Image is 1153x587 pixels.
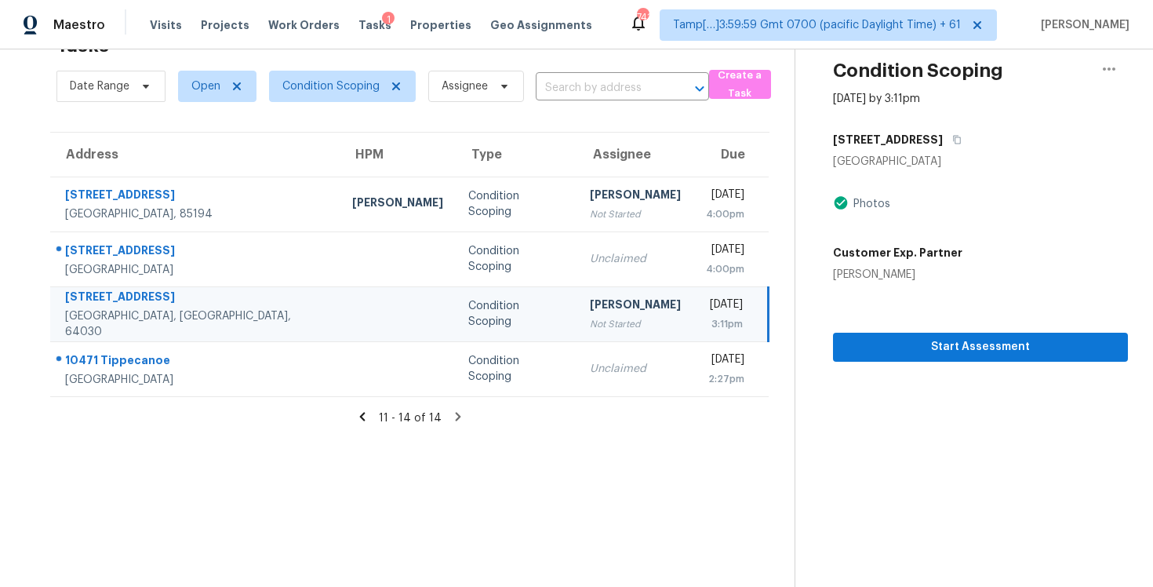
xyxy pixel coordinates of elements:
[65,372,327,388] div: [GEOGRAPHIC_DATA]
[410,17,471,33] span: Properties
[65,308,327,340] div: [GEOGRAPHIC_DATA], [GEOGRAPHIC_DATA], 64030
[833,91,920,107] div: [DATE] by 3:11pm
[442,78,488,94] span: Assignee
[352,195,443,214] div: [PERSON_NAME]
[689,78,711,100] button: Open
[706,352,744,371] div: [DATE]
[833,267,962,283] div: [PERSON_NAME]
[590,187,681,206] div: [PERSON_NAME]
[943,126,964,154] button: Copy Address
[833,63,1003,78] h2: Condition Scoping
[468,243,565,275] div: Condition Scoping
[706,316,744,332] div: 3:11pm
[65,187,327,206] div: [STREET_ADDRESS]
[833,333,1128,362] button: Start Assessment
[637,9,648,25] div: 741
[65,352,327,372] div: 10471 Tippecanoe
[849,196,890,212] div: Photos
[706,187,744,206] div: [DATE]
[282,78,380,94] span: Condition Scoping
[846,337,1115,357] span: Start Assessment
[693,133,769,177] th: Due
[706,371,744,387] div: 2:27pm
[53,17,105,33] span: Maestro
[673,17,961,33] span: Tamp[…]3:59:59 Gmt 0700 (pacific Daylight Time) + 61
[717,67,764,103] span: Create a Task
[340,133,456,177] th: HPM
[490,17,592,33] span: Geo Assignments
[833,132,943,148] h5: [STREET_ADDRESS]
[468,353,565,385] div: Condition Scoping
[468,188,565,220] div: Condition Scoping
[590,251,681,267] div: Unclaimed
[590,316,681,332] div: Not Started
[833,245,962,261] h5: Customer Exp. Partner
[468,298,565,330] div: Condition Scoping
[590,297,681,316] div: [PERSON_NAME]
[191,78,220,94] span: Open
[50,133,340,177] th: Address
[590,206,681,222] div: Not Started
[268,17,340,33] span: Work Orders
[706,242,744,261] div: [DATE]
[65,206,327,222] div: [GEOGRAPHIC_DATA], 85194
[65,242,327,262] div: [STREET_ADDRESS]
[536,76,665,100] input: Search by address
[1035,17,1129,33] span: [PERSON_NAME]
[70,78,129,94] span: Date Range
[382,12,395,27] div: 1
[150,17,182,33] span: Visits
[577,133,693,177] th: Assignee
[56,38,109,53] h2: Tasks
[65,262,327,278] div: [GEOGRAPHIC_DATA]
[590,361,681,377] div: Unclaimed
[358,20,391,31] span: Tasks
[65,289,327,308] div: [STREET_ADDRESS]
[201,17,249,33] span: Projects
[706,297,744,316] div: [DATE]
[379,413,442,424] span: 11 - 14 of 14
[706,261,744,277] div: 4:00pm
[833,195,849,211] img: Artifact Present Icon
[709,70,772,99] button: Create a Task
[833,154,1128,170] div: [GEOGRAPHIC_DATA]
[706,206,744,222] div: 4:00pm
[456,133,577,177] th: Type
